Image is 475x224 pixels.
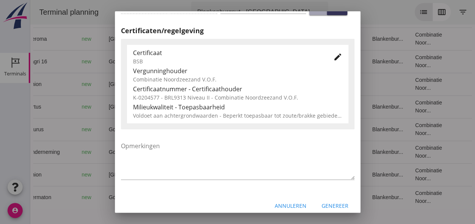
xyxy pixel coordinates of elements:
td: new [45,50,73,73]
td: new [45,118,73,141]
div: K-0204577 - BRL9313 Niveau II - Combinatie Noordzeezand V.O.F. [133,94,342,101]
i: edit [333,52,342,61]
td: Ontzilt oph.zan... [240,141,279,163]
td: Combinatie Noor... [379,118,426,141]
i: filter_list [428,8,437,17]
td: 18 [279,28,336,50]
small: m3 [176,127,183,132]
td: Combinatie Noor... [379,163,426,186]
div: Certificaat [133,48,321,57]
small: m3 [176,105,183,109]
td: 18 [279,141,336,163]
td: 480 [161,73,203,95]
i: directions_boat [97,149,103,155]
i: directions_boat [97,195,103,200]
td: Filling sand [240,163,279,186]
i: arrow_drop_down [284,8,293,17]
i: list [389,8,398,17]
textarea: Opmerkingen [121,140,354,180]
td: Blankenbur... [336,95,379,118]
div: Certificaatnummer - Certificaathouder [133,84,342,94]
td: Blankenbur... [336,186,379,209]
div: Gouda [79,193,142,201]
div: Gouda [79,126,142,133]
td: Filling sand [240,95,279,118]
td: new [45,163,73,186]
div: Voldoet aan achtergrondwaarden - Beperkt toepasbaar tot zoute/brakke gebieden (Niveau II) [133,112,342,120]
td: new [45,141,73,163]
div: BSB [133,57,321,65]
i: directions_boat [136,172,142,177]
div: Annuleren [275,202,306,210]
td: Combinatie Noor... [379,95,426,118]
div: Gouda [79,58,142,66]
td: 672 [161,186,203,209]
i: directions_boat [97,59,103,64]
small: m3 [176,173,183,177]
td: Filling sand [240,28,279,50]
td: Blankenbur... [336,28,379,50]
td: 1231 [161,141,203,163]
td: Blankenbur... [336,50,379,73]
div: Genereer [322,202,348,210]
div: Milieukwaliteit - Toepasbaarheid [133,103,342,112]
i: directions_boat [136,36,142,41]
div: [GEOGRAPHIC_DATA] [79,80,142,88]
td: 18 [279,50,336,73]
td: Ontzilt oph.zan... [240,50,279,73]
div: [GEOGRAPHIC_DATA] [79,35,142,43]
td: Blankenbur... [336,118,379,141]
td: Combinatie Noor... [379,50,426,73]
td: 18 [279,118,336,141]
i: directions_boat [136,104,142,109]
td: new [45,186,73,209]
td: new [45,73,73,95]
td: Combinatie Noor... [379,141,426,163]
div: Terminal planning [3,7,74,17]
td: Combinatie Noor... [379,28,426,50]
td: new [45,95,73,118]
div: [GEOGRAPHIC_DATA] [79,103,142,111]
div: Blankenburgput - [GEOGRAPHIC_DATA] [167,8,280,17]
td: Ontzilt oph.zan... [240,186,279,209]
td: 18 [279,73,336,95]
td: 1298 [161,50,203,73]
td: Blankenbur... [336,141,379,163]
td: 480 [161,163,203,186]
td: Blankenbur... [336,163,379,186]
h2: Certificaten/regelgeving [121,26,354,36]
small: m3 [176,37,183,41]
div: [GEOGRAPHIC_DATA] [79,171,142,179]
td: Ontzilt oph.zan... [240,118,279,141]
small: m3 [179,60,185,64]
td: 523 [161,95,203,118]
td: 994 [161,28,203,50]
button: Annuleren [269,199,313,213]
div: Vergunninghouder [133,66,342,75]
div: Combinatie Noordzeezand V.O.F. [133,75,342,83]
td: Combinatie Noor... [379,186,426,209]
td: 18 [279,163,336,186]
i: directions_boat [97,127,103,132]
small: m3 [176,195,183,200]
td: 999 [161,118,203,141]
i: calendar_view_week [407,8,416,17]
i: directions_boat [136,81,142,87]
div: Gouda [79,148,142,156]
td: Filling sand [240,73,279,95]
td: new [45,28,73,50]
small: m3 [176,82,183,87]
button: Genereer [316,199,354,213]
td: Combinatie Noor... [379,73,426,95]
small: m3 [179,150,185,155]
td: 18 [279,95,336,118]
